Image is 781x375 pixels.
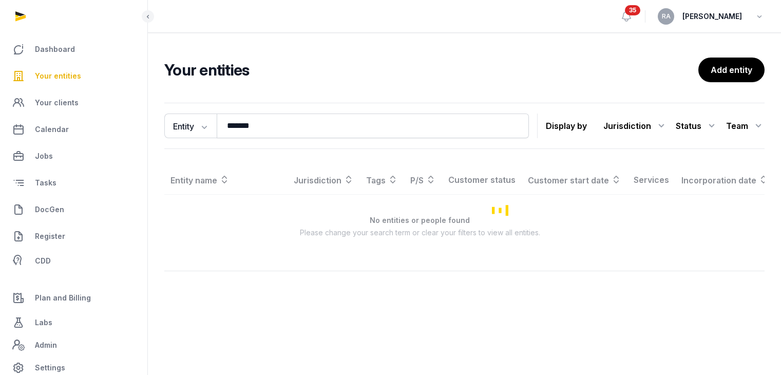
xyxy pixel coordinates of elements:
a: Plan and Billing [8,286,139,310]
span: Admin [35,339,57,351]
a: Jobs [8,144,139,168]
span: RA [662,13,671,20]
button: RA [658,8,674,25]
a: Admin [8,335,139,355]
span: Plan and Billing [35,292,91,304]
div: Team [726,118,765,134]
h2: Your entities [164,61,698,79]
span: Calendar [35,123,69,136]
a: Register [8,224,139,249]
span: Dashboard [35,43,75,55]
span: Tasks [35,177,56,189]
span: 35 [625,5,640,15]
span: Settings [35,362,65,374]
a: Calendar [8,117,139,142]
span: Jobs [35,150,53,162]
span: Your entities [35,70,81,82]
div: Status [676,118,718,134]
span: Labs [35,316,52,329]
span: Register [35,230,65,242]
a: DocGen [8,197,139,222]
a: Tasks [8,171,139,195]
a: Your clients [8,90,139,115]
a: Your entities [8,64,139,88]
a: Dashboard [8,37,139,62]
span: Your clients [35,97,79,109]
button: Entity [164,114,217,138]
p: Display by [546,118,587,134]
span: [PERSON_NAME] [682,10,742,23]
span: DocGen [35,203,64,216]
a: Add entity [698,58,765,82]
div: Jurisdiction [603,118,668,134]
a: CDD [8,251,139,271]
a: Labs [8,310,139,335]
span: CDD [35,255,51,267]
